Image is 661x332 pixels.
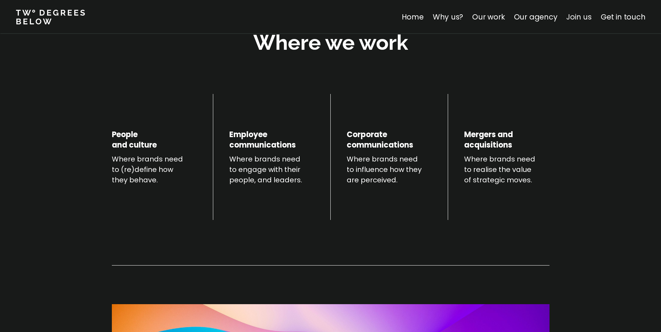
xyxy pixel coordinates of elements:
[601,12,645,22] a: Get in touch
[514,12,557,22] a: Our agency
[112,129,157,150] h4: People and culture
[464,129,513,150] h4: Mergers and acquisitions
[472,12,505,22] a: Our work
[566,12,592,22] a: Join us
[464,154,549,185] p: Where brands need to realise the value of strategic moves.
[401,12,423,22] a: Home
[229,129,296,150] h4: Employee communications
[432,12,463,22] a: Why us?
[253,29,408,57] h2: Where we work
[229,154,314,185] p: Where brands need to engage with their people, and leaders.
[347,154,432,185] p: Where brands need to influence how they are perceived.
[112,154,197,185] p: Where brands need to (re)define how they behave.
[347,129,413,150] h4: Corporate communications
